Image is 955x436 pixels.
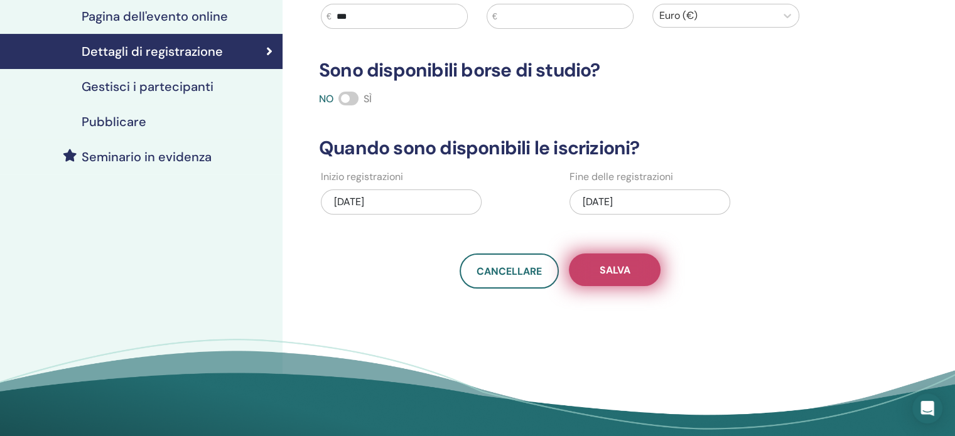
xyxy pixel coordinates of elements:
font: Seminario in evidenza [82,149,212,165]
font: Dettagli di registrazione [82,43,223,60]
font: € [326,11,332,21]
button: Salva [569,253,661,286]
font: € [492,11,497,21]
font: Quando sono disponibili le iscrizioni? [319,136,640,160]
font: Cancellare [477,265,542,278]
font: Gestisci i partecipanti [82,78,213,95]
a: Cancellare [460,253,559,289]
font: Pubblicare [82,114,146,130]
font: [DATE] [334,195,364,208]
div: Apri Intercom Messenger [912,393,942,423]
font: Sono disponibili borse di studio? [319,58,600,82]
font: Pagina dell'evento online [82,8,228,24]
font: Salva [600,263,630,277]
font: NO [319,92,333,105]
font: Inizio registrazioni [321,170,403,183]
font: SÌ [364,92,372,105]
font: [DATE] [583,195,613,208]
font: Fine delle registrazioni [569,170,673,183]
